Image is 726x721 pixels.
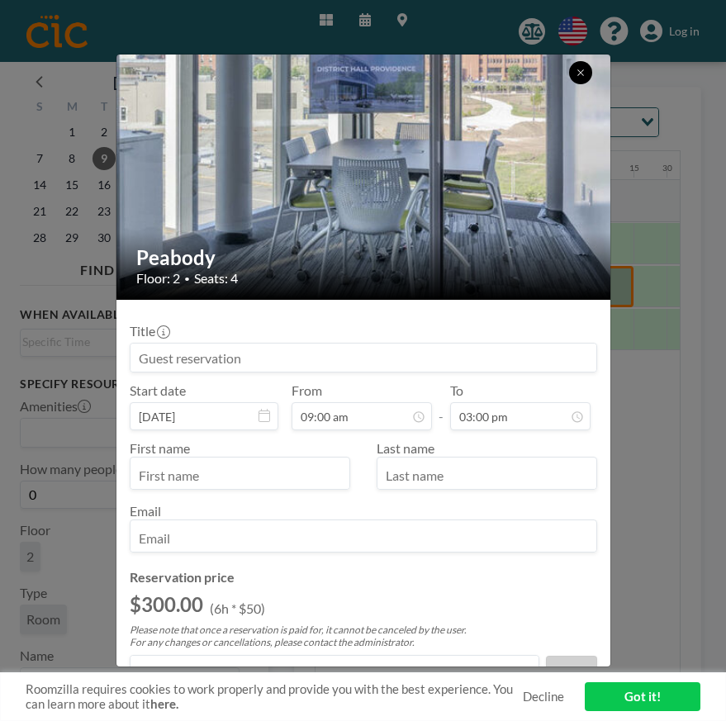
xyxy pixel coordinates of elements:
input: Enter promo code [130,656,539,684]
h4: Reservation price [130,569,597,586]
h2: Peabody [136,245,592,270]
img: 537.jpeg [116,38,612,316]
input: Last name [377,461,596,489]
label: Last name [377,440,434,456]
a: Got it! [585,682,700,711]
span: Roomzilla requires cookies to work properly and provide you with the best experience. You can lea... [26,681,523,713]
input: Guest reservation [130,344,596,372]
span: - [439,388,444,425]
button: APPLY [546,656,596,685]
label: From [292,382,322,399]
a: Decline [523,689,564,704]
label: To [450,382,463,399]
p: Please note that once a reservation is paid for, it cannot be canceled by the user. For any chang... [130,624,597,648]
input: First name [130,461,349,489]
input: Email [130,524,596,552]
